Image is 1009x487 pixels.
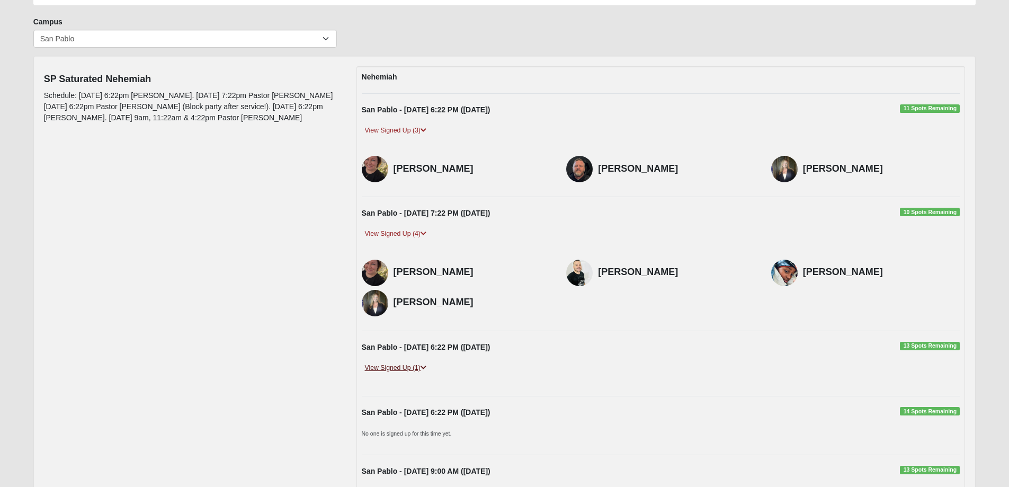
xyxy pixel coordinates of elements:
strong: San Pablo - [DATE] 7:22 PM ([DATE]) [362,209,490,217]
a: View Signed Up (3) [362,125,430,136]
strong: San Pablo - [DATE] 6:22 PM ([DATE]) [362,105,490,114]
strong: Nehemiah [362,73,397,81]
h4: [PERSON_NAME] [598,267,755,278]
h4: [PERSON_NAME] [598,163,755,175]
strong: San Pablo - [DATE] 9:00 AM ([DATE]) [362,467,490,475]
img: Sharon Coy [362,260,388,286]
span: 13 Spots Remaining [900,466,960,474]
span: 13 Spots Remaining [900,342,960,350]
img: Shannon Desmond [362,290,388,316]
img: Sharon Coy [362,156,388,182]
p: Schedule: [DATE] 6:22pm [PERSON_NAME]. [DATE] 7:22pm Pastor [PERSON_NAME] [DATE] 6:22pm Pastor [P... [44,90,341,123]
strong: San Pablo - [DATE] 6:22 PM ([DATE]) [362,408,490,417]
img: Angie Paul [771,260,798,286]
img: Shannon Desmond [771,156,798,182]
img: Matt Boyette [566,156,593,182]
strong: San Pablo - [DATE] 6:22 PM ([DATE]) [362,343,490,351]
h4: SP Saturated Nehemiah [44,74,341,85]
span: 10 Spots Remaining [900,208,960,216]
h4: [PERSON_NAME] [394,267,551,278]
img: Chris Behnam [566,260,593,286]
span: 11 Spots Remaining [900,104,960,113]
a: View Signed Up (1) [362,362,430,374]
h4: [PERSON_NAME] [803,267,960,278]
h4: [PERSON_NAME] [394,163,551,175]
a: View Signed Up (4) [362,228,430,240]
h4: [PERSON_NAME] [394,297,551,308]
h4: [PERSON_NAME] [803,163,960,175]
span: 14 Spots Remaining [900,407,960,415]
small: No one is signed up for this time yet. [362,430,452,437]
label: Campus [33,16,62,27]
